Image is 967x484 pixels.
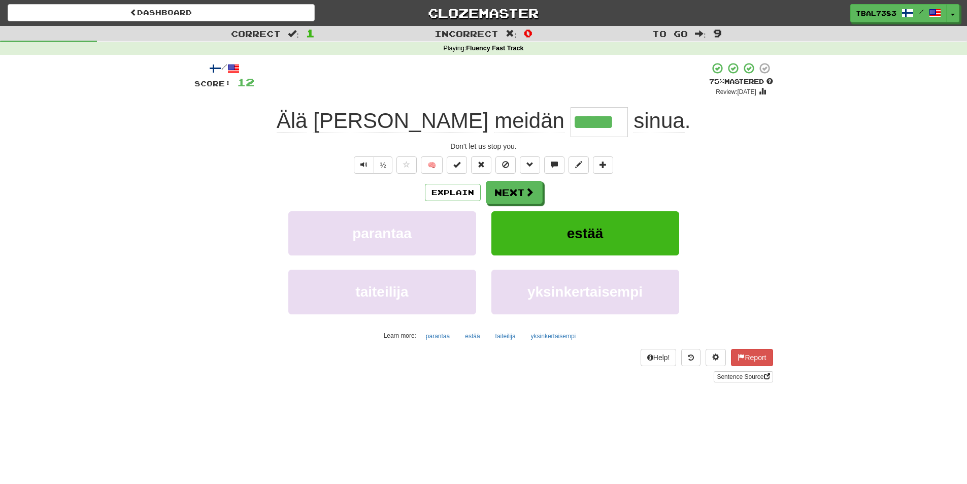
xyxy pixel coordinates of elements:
span: sinua [633,109,684,133]
div: / [194,62,254,75]
span: 9 [713,27,722,39]
span: yksinkertaisempi [527,284,643,300]
span: To go [652,28,688,39]
span: . [628,109,691,133]
strong: Fluency Fast Track [466,45,523,52]
button: estää [459,329,485,344]
span: Correct [231,28,281,39]
button: parantaa [288,211,476,255]
button: Report [731,349,773,366]
a: Sentence Source [714,371,773,382]
span: : [695,29,706,38]
button: Set this sentence to 100% Mastered (alt+m) [447,156,467,174]
button: taiteilija [288,270,476,314]
small: Learn more: [384,332,416,339]
span: 75 % [709,77,724,85]
button: Discuss sentence (alt+u) [544,156,564,174]
div: Text-to-speech controls [352,156,393,174]
button: ½ [374,156,393,174]
button: yksinkertaisempi [491,270,679,314]
span: Incorrect [435,28,498,39]
span: taiteilija [355,284,408,300]
span: 0 [524,27,532,39]
span: parantaa [352,225,412,241]
span: 1 [306,27,315,39]
button: taiteilija [490,329,521,344]
button: Help! [641,349,677,366]
a: Clozemaster [330,4,637,22]
button: parantaa [420,329,455,344]
span: meidän [494,109,564,133]
span: Älä [277,109,308,133]
span: tbal7383 [856,9,896,18]
a: Dashboard [8,4,315,21]
a: tbal7383 / [850,4,947,22]
small: Review: [DATE] [716,88,756,95]
button: 🧠 [421,156,443,174]
button: Ignore sentence (alt+i) [495,156,516,174]
span: 12 [237,76,254,88]
button: Play sentence audio (ctl+space) [354,156,374,174]
span: / [919,8,924,15]
button: Grammar (alt+g) [520,156,540,174]
button: Next [486,181,543,204]
button: Add to collection (alt+a) [593,156,613,174]
button: yksinkertaisempi [525,329,582,344]
button: Reset to 0% Mastered (alt+r) [471,156,491,174]
button: Edit sentence (alt+d) [569,156,589,174]
button: estää [491,211,679,255]
span: : [506,29,517,38]
button: Favorite sentence (alt+f) [396,156,417,174]
span: [PERSON_NAME] [313,109,488,133]
button: Explain [425,184,481,201]
button: Round history (alt+y) [681,349,701,366]
div: Don't let us stop you. [194,141,773,151]
span: : [288,29,299,38]
div: Mastered [709,77,773,86]
span: Score: [194,79,231,88]
span: estää [567,225,604,241]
